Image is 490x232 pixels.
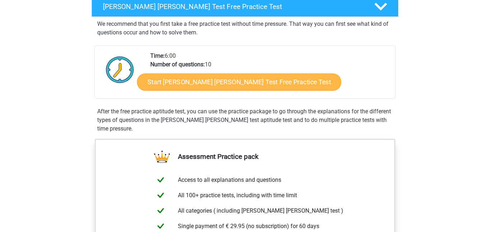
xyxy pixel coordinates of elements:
[97,20,393,37] p: We recommend that you first take a free practice test without time pressure. That way you can fir...
[145,52,395,98] div: 6:00 10
[102,52,138,87] img: Clock
[94,107,396,133] div: After the free practice aptitude test, you can use the practice package to go through the explana...
[150,61,205,68] b: Number of questions:
[137,74,341,91] a: Start [PERSON_NAME] [PERSON_NAME] Test Free Practice Test
[103,3,363,11] h4: [PERSON_NAME] [PERSON_NAME] Test Free Practice Test
[150,52,165,59] b: Time:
